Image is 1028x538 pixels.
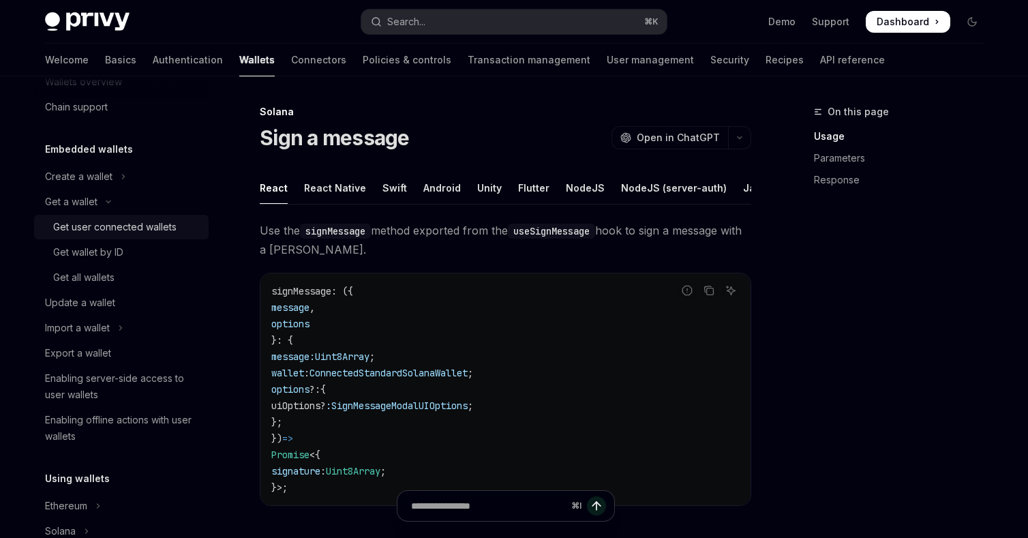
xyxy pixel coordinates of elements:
div: Java [743,172,767,204]
div: NodeJS [566,172,605,204]
button: Toggle Import a wallet section [34,316,209,340]
span: signMessage [271,285,331,297]
a: Get wallet by ID [34,240,209,265]
button: Ask AI [722,282,740,299]
img: dark logo [45,12,130,31]
a: Get user connected wallets [34,215,209,239]
span: }) [271,432,282,445]
span: options [271,383,309,395]
span: ; [468,367,473,379]
a: API reference [820,44,885,76]
span: Uint8Array [326,465,380,477]
span: : [326,400,331,412]
span: ; [468,400,473,412]
a: Enabling offline actions with user wallets [34,408,209,449]
div: Android [423,172,461,204]
div: Ethereum [45,498,87,514]
div: Create a wallet [45,168,112,185]
div: Import a wallet [45,320,110,336]
a: Support [812,15,849,29]
div: Chain support [45,99,108,115]
a: Wallets [239,44,275,76]
div: Update a wallet [45,295,115,311]
a: Parameters [814,147,994,169]
span: SignMessageModalUIOptions [331,400,468,412]
span: }; [271,416,282,428]
span: ConnectedStandardSolanaWallet [309,367,468,379]
a: Get all wallets [34,265,209,290]
input: Ask a question... [411,491,566,521]
span: Dashboard [877,15,929,29]
a: Enabling server-side access to user wallets [34,366,209,407]
h1: Sign a message [260,125,410,150]
button: Send message [587,496,606,515]
span: Use the method exported from the hook to sign a message with a [PERSON_NAME]. [260,221,751,259]
span: signature [271,465,320,477]
div: Unity [477,172,502,204]
div: Swift [382,172,407,204]
div: Get a wallet [45,194,97,210]
span: ; [369,350,375,363]
div: React [260,172,288,204]
span: Open in ChatGPT [637,131,720,145]
button: Report incorrect code [678,282,696,299]
div: NodeJS (server-auth) [621,172,727,204]
code: useSignMessage [508,224,595,239]
a: Response [814,169,994,191]
span: ⌘ K [644,16,659,27]
a: Policies & controls [363,44,451,76]
div: Solana [260,105,751,119]
code: signMessage [300,224,371,239]
span: wallet [271,367,304,379]
a: Security [710,44,749,76]
span: Uint8Array [315,350,369,363]
a: Dashboard [866,11,950,33]
span: => [282,432,293,445]
button: Open in ChatGPT [611,126,728,149]
a: Demo [768,15,796,29]
span: message: [271,350,315,363]
div: Get wallet by ID [53,244,123,260]
button: Toggle Ethereum section [34,494,209,518]
span: : [304,367,309,379]
button: Open search [361,10,667,34]
span: options [271,318,309,330]
span: <{ [309,449,320,461]
span: uiOptions? [271,400,326,412]
span: }: { [271,334,293,346]
span: ?: [309,383,320,395]
a: Connectors [291,44,346,76]
button: Copy the contents from the code block [700,282,718,299]
span: { [320,383,326,395]
span: : ({ [331,285,353,297]
span: , [309,301,315,314]
div: React Native [304,172,366,204]
span: }>; [271,481,288,494]
a: Welcome [45,44,89,76]
span: ; [380,465,386,477]
div: Flutter [518,172,549,204]
span: : [320,465,326,477]
a: Authentication [153,44,223,76]
a: Transaction management [468,44,590,76]
div: Export a wallet [45,345,111,361]
div: Get user connected wallets [53,219,177,235]
span: On this page [828,104,889,120]
a: Update a wallet [34,290,209,315]
a: Usage [814,125,994,147]
div: Enabling server-side access to user wallets [45,370,200,403]
a: Chain support [34,95,209,119]
a: Recipes [766,44,804,76]
div: Get all wallets [53,269,115,286]
h5: Using wallets [45,470,110,487]
a: User management [607,44,694,76]
a: Export a wallet [34,341,209,365]
div: Search... [387,14,425,30]
button: Toggle dark mode [961,11,983,33]
span: Promise [271,449,309,461]
h5: Embedded wallets [45,141,133,158]
span: message [271,301,309,314]
button: Toggle Create a wallet section [34,164,209,189]
button: Toggle Get a wallet section [34,190,209,214]
div: Enabling offline actions with user wallets [45,412,200,445]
